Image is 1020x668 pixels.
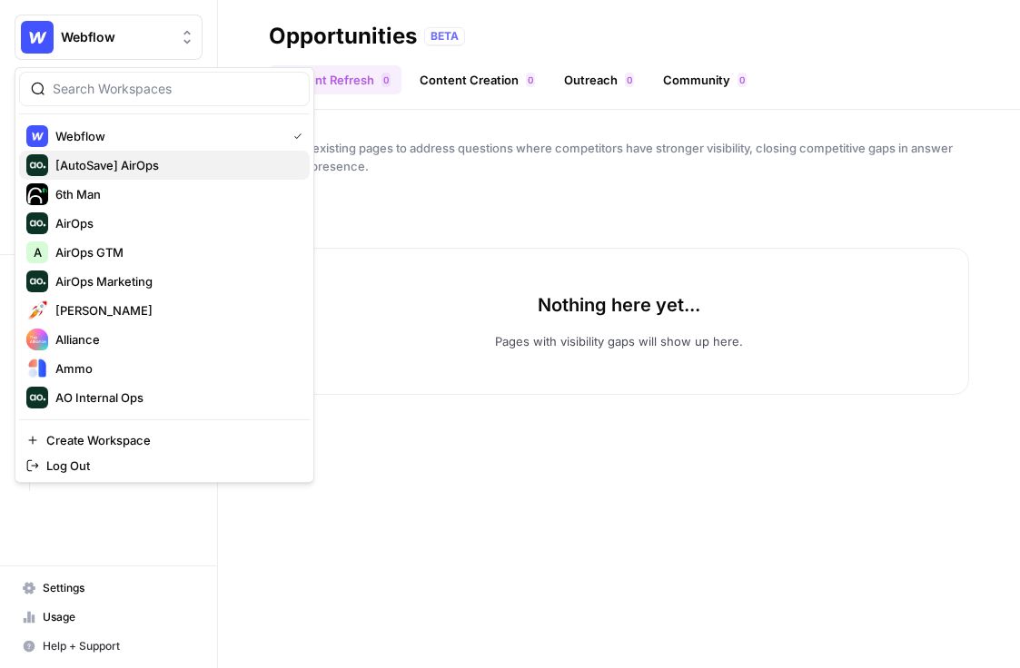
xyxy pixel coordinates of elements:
[652,65,758,94] a: Community0
[19,427,310,453] a: Create Workspace
[15,574,203,603] a: Settings
[26,329,48,350] img: Alliance Logo
[55,301,295,319] span: [PERSON_NAME]
[19,453,310,478] a: Log Out
[625,73,634,87] div: 0
[46,457,295,475] span: Log Out
[61,28,171,46] span: Webflow
[381,73,391,87] div: 0
[21,21,54,54] img: Webflow Logo
[55,127,279,145] span: Webflow
[627,73,632,87] span: 0
[55,388,295,407] span: AO Internal Ops
[26,183,48,205] img: 6th Man Logo
[15,15,203,60] button: Workspace: Webflow
[43,580,194,596] span: Settings
[15,632,203,661] button: Help + Support
[269,139,969,175] span: Update existing pages to address questions where competitors have stronger visibility, closing co...
[15,603,203,632] a: Usage
[26,125,48,147] img: Webflow Logo
[538,292,700,318] p: Nothing here yet...
[738,73,747,87] div: 0
[43,638,194,654] span: Help + Support
[409,65,546,94] a: Content Creation0
[553,65,645,94] a: Outreach0
[55,156,295,174] span: [AutoSave] AirOps
[526,73,535,87] div: 0
[55,330,295,349] span: Alliance
[26,270,48,292] img: AirOps Marketing Logo
[53,80,298,98] input: Search Workspaces
[269,22,417,51] div: Opportunities
[528,73,533,87] span: 0
[34,243,42,261] span: A
[26,300,48,321] img: Alex Testing Logo
[55,359,295,378] span: Ammo
[26,358,48,379] img: Ammo Logo
[269,65,401,94] a: Content Refresh0
[43,609,194,625] span: Usage
[424,27,465,45] div: BETA
[739,73,745,87] span: 0
[55,243,295,261] span: AirOps GTM
[46,431,295,449] span: Create Workspace
[15,67,314,483] div: Workspace: Webflow
[26,387,48,408] img: AO Internal Ops Logo
[55,214,295,232] span: AirOps
[383,73,389,87] span: 0
[55,272,295,290] span: AirOps Marketing
[495,332,743,350] p: Pages with visibility gaps will show up here.
[55,185,295,203] span: 6th Man
[26,154,48,176] img: [AutoSave] AirOps Logo
[26,212,48,234] img: AirOps Logo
